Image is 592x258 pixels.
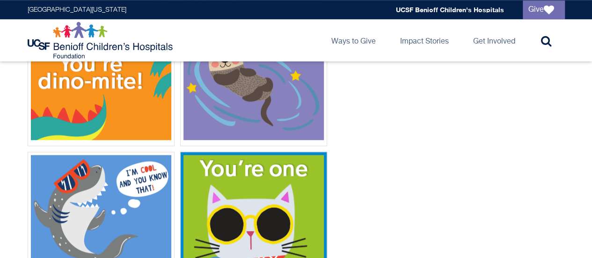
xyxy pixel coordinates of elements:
[466,19,523,61] a: Get Involved
[324,19,383,61] a: Ways to Give
[523,0,565,19] a: Give
[396,6,504,14] a: UCSF Benioff Children's Hospitals
[393,19,456,61] a: Impact Stories
[28,22,175,59] img: Logo for UCSF Benioff Children's Hospitals Foundation
[28,7,126,13] a: [GEOGRAPHIC_DATA][US_STATE]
